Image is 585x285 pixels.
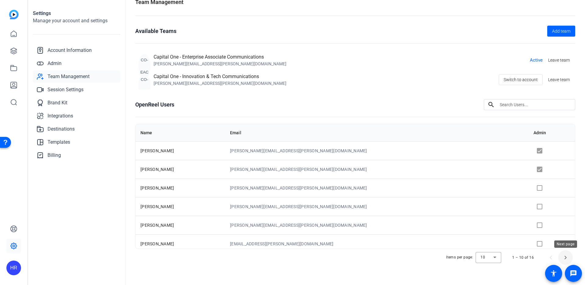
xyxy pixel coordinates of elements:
td: [PERSON_NAME][EMAIL_ADDRESS][PERSON_NAME][DOMAIN_NAME] [225,141,529,160]
h2: Manage your account and settings [33,17,120,24]
a: Team Management [33,70,120,83]
button: Add team [547,26,575,37]
button: Previous page [544,250,558,265]
span: Leave team [548,77,570,83]
span: Integrations [48,112,73,120]
div: Items per page: [446,254,473,260]
mat-icon: search [484,101,498,108]
button: Next page [558,250,573,265]
span: Active [530,57,543,64]
div: [PERSON_NAME][EMAIL_ADDRESS][PERSON_NAME][DOMAIN_NAME] [154,61,286,67]
div: Capital One - Innovation & Tech Communications [154,73,286,80]
div: Capital One - Enterprise Associate Communications [154,53,286,61]
a: Brand Kit [33,97,120,109]
a: Destinations [33,123,120,135]
span: [PERSON_NAME] [140,167,174,172]
span: Billing [48,152,61,159]
div: HR [6,261,21,275]
a: Integrations [33,110,120,122]
h1: OpenReel Users [135,100,174,109]
h1: Settings [33,10,120,17]
a: Billing [33,149,120,161]
span: Brand Kit [48,99,67,106]
span: Session Settings [48,86,83,93]
td: [PERSON_NAME][EMAIL_ADDRESS][PERSON_NAME][DOMAIN_NAME] [225,179,529,197]
span: [PERSON_NAME] [140,241,174,246]
td: [PERSON_NAME][EMAIL_ADDRESS][PERSON_NAME][DOMAIN_NAME] [225,216,529,234]
button: Switch to account [499,74,543,85]
span: Account Information [48,47,92,54]
span: Leave team [548,57,570,63]
div: CO-I&TC [138,74,151,98]
th: Admin [529,124,575,141]
th: Email [225,124,529,141]
a: Templates [33,136,120,148]
h1: Available Teams [135,27,176,35]
mat-icon: message [570,270,577,277]
button: Leave team [546,55,572,66]
span: [PERSON_NAME] [140,223,174,228]
td: [EMAIL_ADDRESS][PERSON_NAME][DOMAIN_NAME] [225,234,529,253]
div: 1 – 10 of 16 [512,254,534,261]
span: Switch to account [504,74,538,85]
span: Team Management [48,73,90,80]
img: blue-gradient.svg [9,10,19,19]
span: Templates [48,139,70,146]
a: Account Information [33,44,120,56]
span: [PERSON_NAME] [140,148,174,153]
div: CO-EAC [138,54,151,78]
button: Leave team [546,74,572,85]
a: Session Settings [33,84,120,96]
td: [PERSON_NAME][EMAIL_ADDRESS][PERSON_NAME][DOMAIN_NAME] [225,160,529,179]
input: Search Users... [500,101,570,108]
div: Next page [554,240,577,248]
span: [PERSON_NAME] [140,204,174,209]
div: [PERSON_NAME][EMAIL_ADDRESS][PERSON_NAME][DOMAIN_NAME] [154,80,286,86]
span: Add team [552,28,570,34]
td: [PERSON_NAME][EMAIL_ADDRESS][PERSON_NAME][DOMAIN_NAME] [225,197,529,216]
span: Destinations [48,125,75,133]
span: [PERSON_NAME] [140,186,174,190]
mat-icon: accessibility [550,270,557,277]
th: Name [136,124,225,141]
span: Admin [48,60,62,67]
a: Admin [33,57,120,70]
